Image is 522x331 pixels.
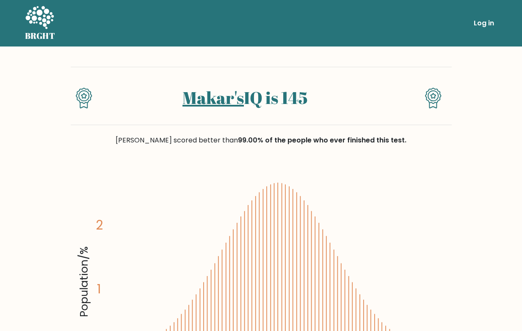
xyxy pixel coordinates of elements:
h5: BRGHT [25,31,55,41]
span: 99.00% of the people who ever finished this test. [238,135,406,145]
tspan: 1 [97,281,101,298]
tspan: 2 [96,216,103,234]
div: [PERSON_NAME] scored better than [71,135,452,145]
tspan: Population/% [76,247,91,317]
a: BRGHT [25,3,55,43]
a: Makar's [182,86,244,109]
h1: IQ is 145 [107,88,383,108]
a: Log in [470,15,497,32]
